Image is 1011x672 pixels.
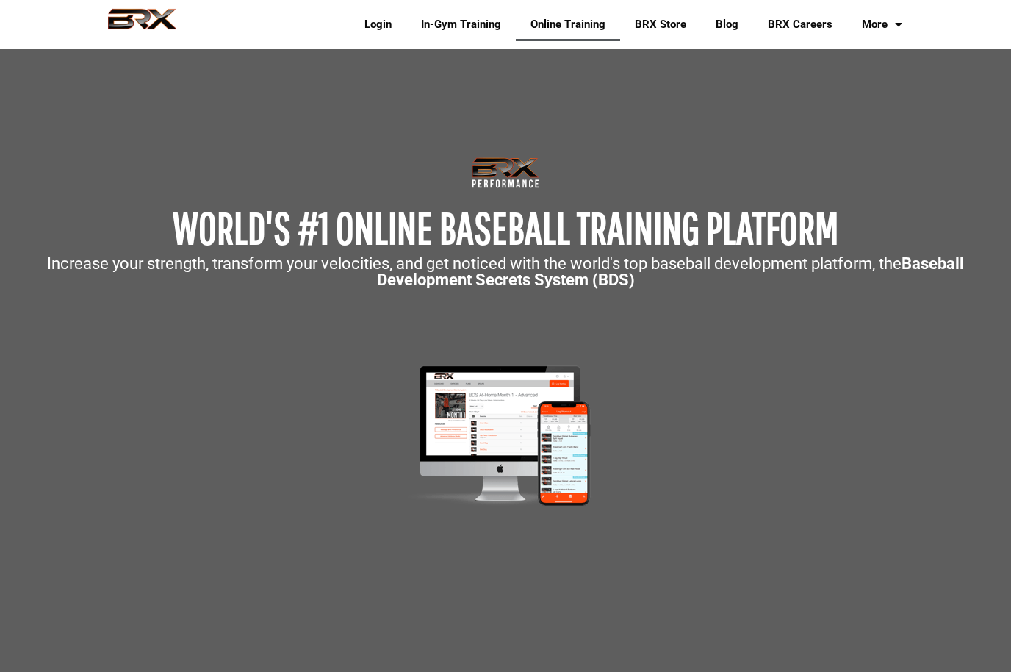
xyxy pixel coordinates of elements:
img: BRX Performance [94,8,190,40]
div: Navigation Menu [339,7,917,41]
a: In-Gym Training [406,7,516,41]
img: Transparent-Black-BRX-Logo-White-Performance [469,154,542,191]
img: Mockup-2-large [389,362,622,510]
strong: Baseball Development Secrets System (BDS) [377,254,965,289]
a: Login [350,7,406,41]
p: Increase your strength, transform your velocities, and get noticed with the world's top baseball ... [7,256,1004,288]
a: BRX Careers [753,7,847,41]
a: Blog [701,7,753,41]
a: More [847,7,917,41]
span: WORLD'S #1 ONLINE BASEBALL TRAINING PLATFORM [173,202,838,253]
a: BRX Store [620,7,701,41]
a: Online Training [516,7,620,41]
